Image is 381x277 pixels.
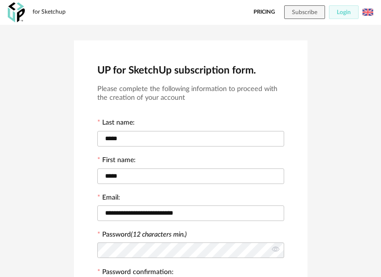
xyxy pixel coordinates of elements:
[337,9,351,15] span: Login
[97,157,136,166] label: First name:
[33,8,66,16] div: for Sketchup
[131,231,187,238] i: (12 characters min.)
[97,85,284,103] h3: Please complete the following information to proceed with the creation of your account
[363,7,373,18] img: us
[97,119,135,128] label: Last name:
[292,9,317,15] span: Subscribe
[254,5,275,19] a: Pricing
[329,5,359,19] button: Login
[97,64,284,77] h2: UP for SketchUp subscription form.
[284,5,325,19] button: Subscribe
[97,194,120,203] label: Email:
[8,2,25,22] img: OXP
[102,231,187,238] label: Password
